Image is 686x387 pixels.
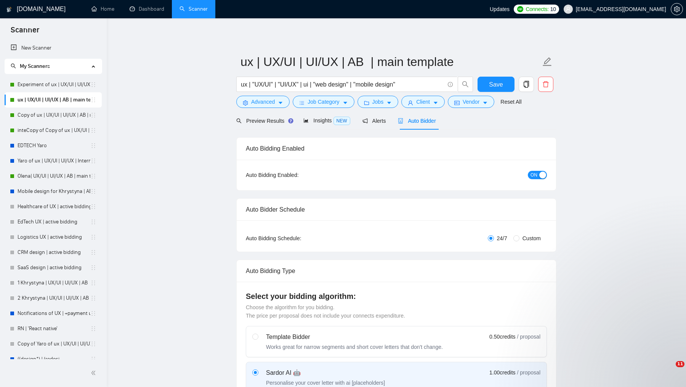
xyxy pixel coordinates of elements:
[5,275,102,291] li: 1 Khrystyna | UX/UI | UI/UX | AB
[246,199,547,220] div: Auto Bidder Schedule
[566,6,571,12] span: user
[333,117,350,125] span: NEW
[11,63,50,69] span: My Scanners
[357,96,399,108] button: folderJobscaret-down
[5,77,102,92] li: Experiment of ux | UX/UI | UI/UX | AB | main template
[266,343,443,351] div: Works great for narrow segments and short cover letters that don't change.
[90,280,96,286] span: holder
[18,153,90,169] a: Yaro of ux | UX/UI | UI/UX | Intermediate
[362,118,386,124] span: Alerts
[90,127,96,133] span: holder
[458,77,473,92] button: search
[458,81,473,88] span: search
[251,98,275,106] span: Advanced
[90,204,96,210] span: holder
[246,138,547,159] div: Auto Bidding Enabled
[246,234,346,242] div: Auto Bidding Schedule:
[416,98,430,106] span: Client
[5,214,102,230] li: EdTech UX | active bidding
[246,260,547,282] div: Auto Bidding Type
[6,3,12,16] img: logo
[5,24,45,40] span: Scanner
[519,81,534,88] span: copy
[448,82,453,87] span: info-circle
[278,100,283,106] span: caret-down
[5,153,102,169] li: Yaro of ux | UX/UI | UI/UX | Intermediate
[539,81,553,88] span: delete
[90,112,96,118] span: holder
[526,5,548,13] span: Connects:
[180,6,208,12] a: searchScanner
[246,291,547,302] h4: Select your bidding algorithm:
[398,118,403,124] span: robot
[11,63,16,69] span: search
[519,77,534,92] button: copy
[500,98,521,106] a: Reset All
[90,341,96,347] span: holder
[5,123,102,138] li: inteCopy of Copy of ux | UX/UI | UI/UX | AB | main template
[5,92,102,108] li: ux | UX/UI | UI/UX | AB | main template
[18,291,90,306] a: 2 Khrystyna | UX/UI | UI/UX | AB
[531,171,537,179] span: ON
[18,260,90,275] a: SaaS design | active bidding
[18,184,90,199] a: Mobile design for Khrystyna | AB
[463,98,479,106] span: Vendor
[671,6,683,12] span: setting
[90,326,96,332] span: holder
[303,117,350,124] span: Insights
[266,368,385,377] div: Sardor AI 🤖
[18,138,90,153] a: EDTECH Yaro
[20,63,50,69] span: My Scanners
[454,100,460,106] span: idcard
[18,352,90,367] a: ((design*) | (redesi
[5,352,102,367] li: ((design*) | (redesi
[408,100,413,106] span: user
[90,249,96,255] span: holder
[266,332,443,342] div: Template Bidder
[90,219,96,225] span: holder
[90,310,96,316] span: holder
[5,260,102,275] li: SaaS design | active bidding
[90,173,96,179] span: holder
[90,356,96,362] span: holder
[343,100,348,106] span: caret-down
[433,100,438,106] span: caret-down
[303,118,309,123] span: area-chart
[448,96,494,108] button: idcardVendorcaret-down
[11,40,96,56] a: New Scanner
[299,100,305,106] span: bars
[5,291,102,306] li: 2 Khrystyna | UX/UI | UI/UX | AB
[362,118,368,124] span: notification
[90,158,96,164] span: holder
[18,108,90,123] a: Copy of ux | UX/UI | UI/UX | AB | main template
[246,304,405,319] span: Choose the algorithm for you bidding. The price per proposal does not include your connects expen...
[91,369,98,377] span: double-left
[18,169,90,184] a: Olena| UX/UI | UI/UX | AB | main template
[517,6,523,12] img: upwork-logo.png
[5,169,102,184] li: Olena| UX/UI | UI/UX | AB | main template
[5,199,102,214] li: Healthcare of UX | active bidding
[671,3,683,15] button: setting
[386,100,392,106] span: caret-down
[364,100,369,106] span: folder
[550,5,556,13] span: 10
[398,118,436,124] span: Auto Bidder
[18,306,90,321] a: Notifications of UX | +payment unverified | AN
[308,98,339,106] span: Job Category
[538,77,553,92] button: delete
[489,368,515,377] span: 1.00 credits
[517,369,540,376] span: / proposal
[246,171,346,179] div: Auto Bidding Enabled:
[18,245,90,260] a: CRM design | active bidding
[90,295,96,301] span: holder
[372,98,384,106] span: Jobs
[489,80,503,89] span: Save
[236,96,290,108] button: settingAdvancedcaret-down
[478,77,514,92] button: Save
[18,92,90,108] a: ux | UX/UI | UI/UX | AB | main template
[240,52,541,71] input: Scanner name...
[266,379,385,387] div: Personalise your cover letter with ai [placeholders]
[5,184,102,199] li: Mobile design for Khrystyna | AB
[542,57,552,67] span: edit
[90,234,96,240] span: holder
